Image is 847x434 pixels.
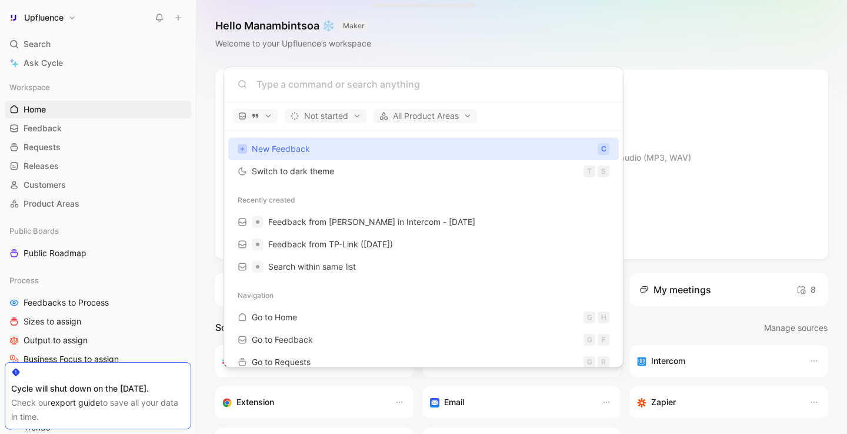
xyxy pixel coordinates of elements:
input: Type a command or search anything [256,77,609,91]
span: Not started [290,109,361,123]
a: Go to RequestsGR [228,351,619,373]
div: G [583,356,595,368]
div: F [598,334,609,346]
div: T [583,165,595,177]
div: C [598,143,609,155]
span: Go to Requests [252,357,311,367]
div: Navigation [224,285,623,306]
a: Feedback from TP-Link ([DATE]) [228,233,619,256]
a: Go to HomeGH [228,306,619,329]
span: Feedback from [PERSON_NAME] in Intercom - [DATE] [268,217,475,227]
div: H [598,312,609,323]
a: Feedback from [PERSON_NAME] in Intercom - [DATE] [228,211,619,233]
span: Switch to dark theme [252,166,334,176]
span: Feedback from TP-Link ([DATE]) [268,239,393,249]
button: New FeedbackC [228,138,619,160]
button: All Product Areas [374,109,477,123]
span: All Product Areas [379,109,472,123]
div: G [583,334,595,346]
span: Go to Feedback [252,334,313,344]
button: Switch to dark themeTS [228,160,619,183]
span: Search within same list [268,261,356,271]
div: S [598,165,609,177]
a: Search within same list [228,256,619,278]
span: New Feedback [252,144,310,154]
div: Recently created [224,190,623,211]
a: Go to FeedbackGF [228,329,619,351]
span: Go to Home [252,312,297,322]
div: G [583,312,595,323]
div: R [598,356,609,368]
button: Not started [285,109,366,123]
